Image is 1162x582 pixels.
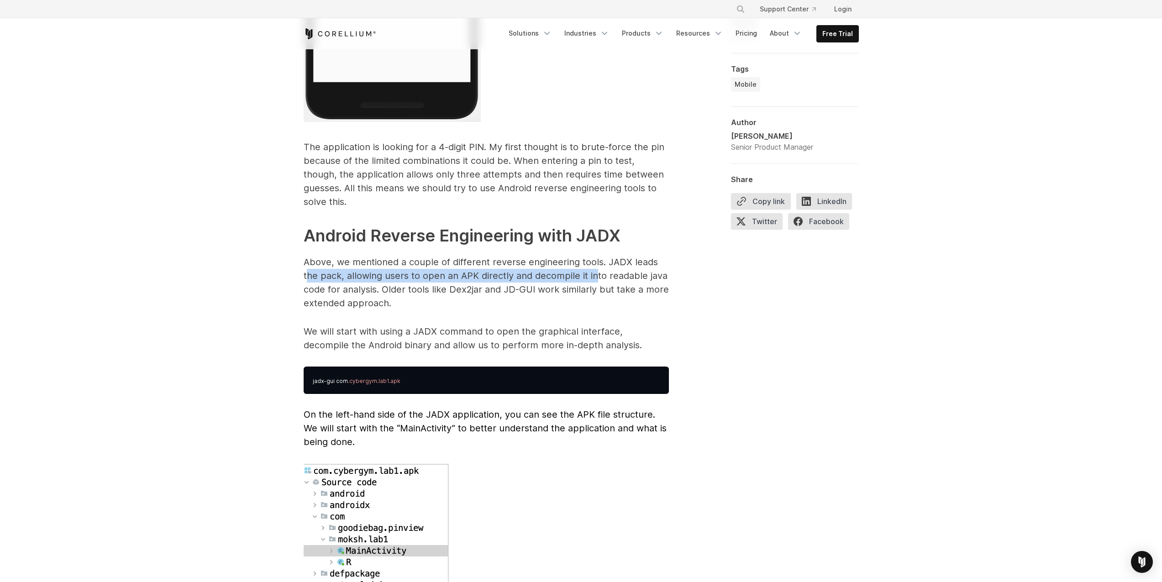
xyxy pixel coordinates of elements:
button: Copy link [731,193,791,210]
span: jadx-gui com [313,378,348,384]
a: Pricing [730,25,762,42]
a: Facebook [788,213,855,233]
span: Twitter [731,213,783,230]
span: .cybergym.lab1.apk [348,378,400,384]
span: Facebook [788,213,849,230]
a: Industries [559,25,615,42]
a: Corellium Home [304,28,376,39]
div: Navigation Menu [725,1,859,17]
button: Search [732,1,749,17]
a: LinkedIn [796,193,857,213]
a: Resources [671,25,728,42]
p: We will start with using a JADX command to open the graphical interface, decompile the Android bi... [304,325,669,352]
a: Solutions [503,25,557,42]
span: On the left-hand side of the JADX application, you can see the APK file structure. We will start ... [304,409,667,447]
div: Author [731,118,859,127]
p: The application is looking for a 4-digit PIN. My first thought is to brute-force the pin because ... [304,140,669,209]
strong: Android Reverse Engineering with JADX [304,225,620,246]
div: Open Intercom Messenger [1131,551,1153,573]
p: Above, we mentioned a couple of different reverse engineering tools. JADX leads the pack, allowin... [304,255,669,310]
a: Free Trial [817,26,858,42]
div: Senior Product Manager [731,142,813,152]
a: Login [827,1,859,17]
a: Products [616,25,669,42]
div: Navigation Menu [503,25,859,42]
div: Share [731,175,859,184]
div: Tags [731,64,859,73]
span: LinkedIn [796,193,852,210]
a: About [764,25,807,42]
a: Twitter [731,213,788,233]
a: Support Center [752,1,823,17]
span: Mobile [735,80,757,89]
a: Mobile [731,77,760,92]
div: [PERSON_NAME] [731,131,813,142]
